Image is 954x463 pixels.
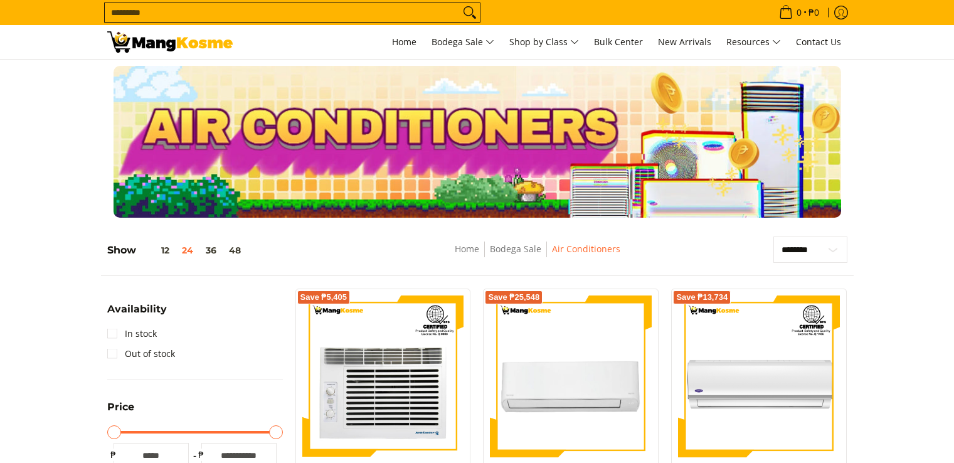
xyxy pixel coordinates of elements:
span: ₱ [107,449,120,461]
span: Contact Us [796,36,841,48]
span: ₱ [195,449,208,461]
button: 48 [223,245,247,255]
nav: Breadcrumbs [363,242,711,270]
a: New Arrivals [652,25,718,59]
a: Resources [720,25,787,59]
span: Save ₱5,405 [300,294,347,301]
span: 0 [795,8,803,17]
a: Bodega Sale [490,243,541,255]
span: • [775,6,823,19]
img: Carrier 1.0 HP Optima 3 R32 Split-Type Non-Inverter Air Conditioner (Class A) [678,295,840,457]
span: ₱0 [807,8,821,17]
h5: Show [107,244,247,257]
span: Resources [726,35,781,50]
span: New Arrivals [658,36,711,48]
summary: Open [107,402,134,422]
img: Kelvinator 0.75 HP Deluxe Eco, Window-Type Air Conditioner (Class A) [302,295,464,457]
span: Home [392,36,416,48]
span: Bodega Sale [432,35,494,50]
a: Out of stock [107,344,175,364]
a: Home [386,25,423,59]
a: Shop by Class [503,25,585,59]
a: Bodega Sale [425,25,501,59]
button: 24 [176,245,199,255]
img: Toshiba 2 HP New Model Split-Type Inverter Air Conditioner (Class A) [490,295,652,457]
a: In stock [107,324,157,344]
a: Air Conditioners [552,243,620,255]
nav: Main Menu [245,25,847,59]
span: Save ₱25,548 [488,294,539,301]
button: 36 [199,245,223,255]
span: Price [107,402,134,412]
button: 12 [136,245,176,255]
span: Save ₱13,734 [676,294,728,301]
a: Contact Us [790,25,847,59]
summary: Open [107,304,167,324]
span: Bulk Center [594,36,643,48]
a: Bulk Center [588,25,649,59]
span: Availability [107,304,167,314]
button: Search [460,3,480,22]
a: Home [455,243,479,255]
img: Bodega Sale Aircon l Mang Kosme: Home Appliances Warehouse Sale [107,31,233,53]
span: Shop by Class [509,35,579,50]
